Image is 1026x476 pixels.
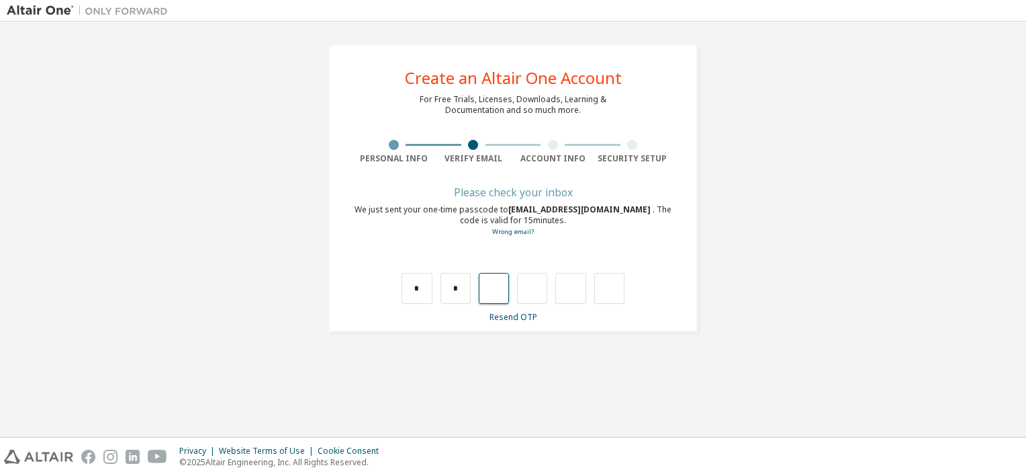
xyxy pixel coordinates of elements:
div: Privacy [179,446,219,457]
div: Account Info [513,153,593,164]
div: Personal Info [354,153,434,164]
img: altair_logo.svg [4,450,73,464]
div: Website Terms of Use [219,446,318,457]
span: [EMAIL_ADDRESS][DOMAIN_NAME] [508,204,653,215]
div: Verify Email [434,153,514,164]
img: youtube.svg [148,450,167,464]
p: © 2025 Altair Engineering, Inc. All Rights Reserved. [179,457,387,468]
div: For Free Trials, Licenses, Downloads, Learning & Documentation and so much more. [420,94,606,116]
img: facebook.svg [81,450,95,464]
div: Please check your inbox [354,188,672,196]
div: Security Setup [593,153,673,164]
a: Go back to the registration form [492,227,534,236]
a: Resend OTP [489,311,537,323]
img: Altair One [7,4,175,17]
div: Create an Altair One Account [405,70,622,86]
img: instagram.svg [103,450,118,464]
div: Cookie Consent [318,446,387,457]
img: linkedin.svg [126,450,140,464]
div: We just sent your one-time passcode to . The code is valid for 15 minutes. [354,204,672,237]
